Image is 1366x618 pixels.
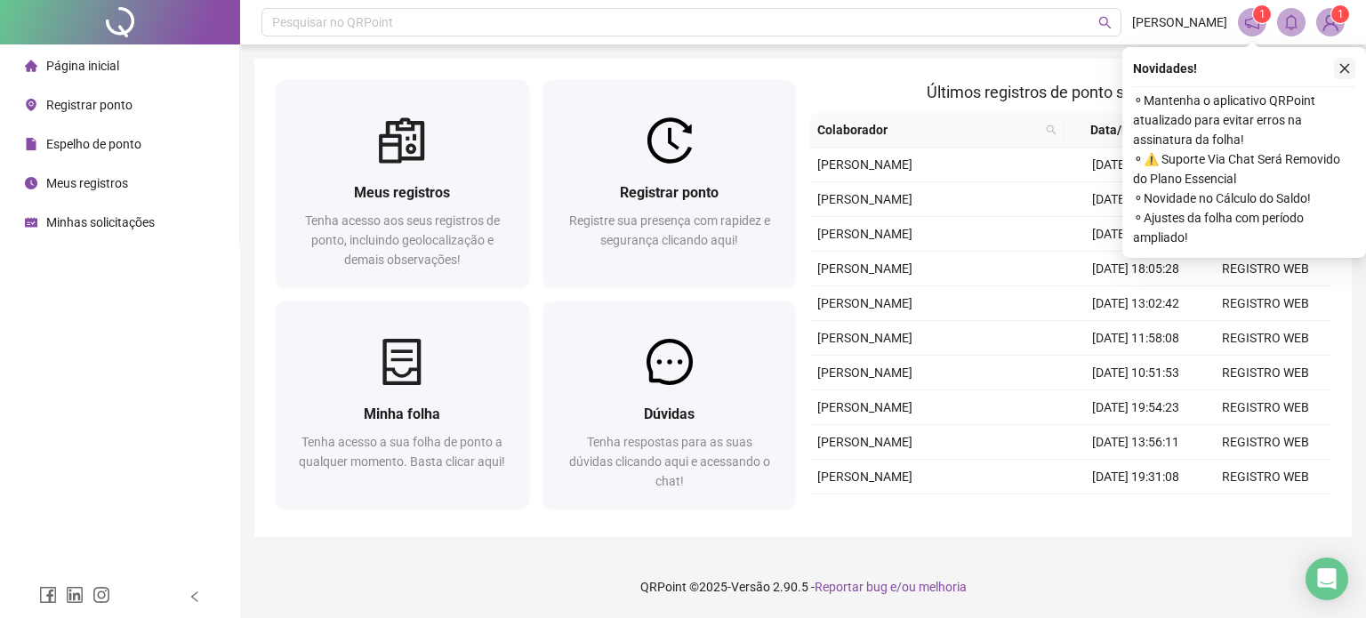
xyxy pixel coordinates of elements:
span: Registre sua presença com rapidez e segurança clicando aqui! [569,213,770,247]
span: left [189,590,201,603]
td: [DATE] 19:57:04 [1071,182,1201,217]
span: Meus registros [46,176,128,190]
span: 1 [1338,8,1344,20]
td: REGISTRO WEB [1201,252,1330,286]
span: Data/Hora [1071,120,1169,140]
span: Minhas solicitações [46,215,155,229]
div: Open Intercom Messenger [1306,558,1348,600]
span: Minha folha [364,405,440,422]
td: [DATE] 13:57:47 [1071,148,1201,182]
td: [DATE] 13:02:42 [1071,286,1201,321]
span: [PERSON_NAME] [817,261,912,276]
span: ⚬ Mantenha o aplicativo QRPoint atualizado para evitar erros na assinatura da folha! [1133,91,1355,149]
sup: 1 [1253,5,1271,23]
span: Colaborador [817,120,1039,140]
span: search [1098,16,1112,29]
span: Tenha acesso a sua folha de ponto a qualquer momento. Basta clicar aqui! [299,435,505,469]
span: instagram [92,586,110,604]
span: ⚬ ⚠️ Suporte Via Chat Será Removido do Plano Essencial [1133,149,1355,189]
span: environment [25,99,37,111]
span: Tenha respostas para as suas dúvidas clicando aqui e acessando o chat! [569,435,770,488]
span: [PERSON_NAME] [1132,12,1227,32]
td: REGISTRO WEB [1201,321,1330,356]
span: Novidades ! [1133,59,1197,78]
span: ⚬ Novidade no Cálculo do Saldo! [1133,189,1355,208]
a: Registrar pontoRegistre sua presença com rapidez e segurança clicando aqui! [543,80,797,287]
td: [DATE] 13:57:30 [1071,217,1201,252]
span: Versão [731,580,770,594]
span: Últimos registros de ponto sincronizados [927,83,1214,101]
td: REGISTRO WEB [1201,286,1330,321]
span: [PERSON_NAME] [817,331,912,345]
span: Espelho de ponto [46,137,141,151]
td: REGISTRO WEB [1201,460,1330,494]
a: Meus registrosTenha acesso aos seus registros de ponto, incluindo geolocalização e demais observa... [276,80,529,287]
span: [PERSON_NAME] [817,365,912,380]
td: REGISTRO WEB [1201,425,1330,460]
span: [PERSON_NAME] [817,157,912,172]
span: [PERSON_NAME] [817,470,912,484]
td: [DATE] 13:01:20 [1071,494,1201,529]
span: Reportar bug e/ou melhoria [815,580,967,594]
span: bell [1283,14,1299,30]
span: Meus registros [354,184,450,201]
td: [DATE] 11:58:08 [1071,321,1201,356]
span: ⚬ Ajustes da folha com período ampliado! [1133,208,1355,247]
img: 90465 [1317,9,1344,36]
span: schedule [25,216,37,229]
span: file [25,138,37,150]
span: [PERSON_NAME] [817,296,912,310]
td: [DATE] 19:31:08 [1071,460,1201,494]
span: clock-circle [25,177,37,189]
td: [DATE] 18:05:28 [1071,252,1201,286]
td: REGISTRO WEB [1201,494,1330,529]
span: notification [1244,14,1260,30]
span: [PERSON_NAME] [817,435,912,449]
span: search [1046,124,1057,135]
span: Tenha acesso aos seus registros de ponto, incluindo geolocalização e demais observações! [305,213,500,267]
td: [DATE] 13:56:11 [1071,425,1201,460]
span: Registrar ponto [46,98,133,112]
footer: QRPoint © 2025 - 2.90.5 - [240,556,1366,618]
span: [PERSON_NAME] [817,227,912,241]
th: Data/Hora [1064,113,1190,148]
span: home [25,60,37,72]
sup: Atualize o seu contato no menu Meus Dados [1331,5,1349,23]
span: Dúvidas [644,405,695,422]
span: search [1042,116,1060,143]
a: Minha folhaTenha acesso a sua folha de ponto a qualquer momento. Basta clicar aqui! [276,301,529,509]
td: REGISTRO WEB [1201,356,1330,390]
span: close [1338,62,1351,75]
span: [PERSON_NAME] [817,400,912,414]
td: [DATE] 19:54:23 [1071,390,1201,425]
span: Página inicial [46,59,119,73]
td: REGISTRO WEB [1201,390,1330,425]
span: [PERSON_NAME] [817,192,912,206]
span: Registrar ponto [620,184,719,201]
span: facebook [39,586,57,604]
td: [DATE] 10:51:53 [1071,356,1201,390]
a: DúvidasTenha respostas para as suas dúvidas clicando aqui e acessando o chat! [543,301,797,509]
span: 1 [1259,8,1266,20]
span: linkedin [66,586,84,604]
